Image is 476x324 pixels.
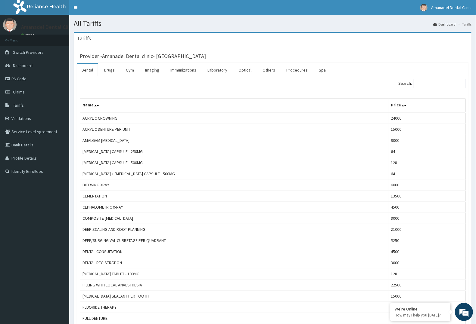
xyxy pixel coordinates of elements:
td: CEPHALOMETRIC X-RAY [80,202,388,213]
td: 4500 [388,202,465,213]
img: User Image [3,18,17,32]
a: Online [21,33,36,37]
a: Dental [77,64,98,76]
td: [MEDICAL_DATA] CAPSULE - 250MG [80,146,388,157]
td: 22500 [388,280,465,291]
td: 24000 [388,112,465,124]
td: 5250 [388,235,465,246]
td: 9000 [388,135,465,146]
td: AMALGAM [MEDICAL_DATA] [80,135,388,146]
a: Imaging [140,64,164,76]
td: 7500 [388,302,465,313]
p: How may I help you today? [395,313,446,318]
td: 15000 [388,291,465,302]
td: 64 [388,146,465,157]
td: 9000 [388,213,465,224]
td: [MEDICAL_DATA] + [MEDICAL_DATA] CAPSULE - 500MG [80,168,388,179]
th: Price [388,99,465,113]
td: 4500 [388,246,465,257]
p: Amanadel Dental Clinic [21,24,75,30]
td: BITEWING XRAY [80,179,388,191]
th: Name [80,99,388,113]
li: Tariffs [456,22,471,27]
a: Others [258,64,280,76]
a: Laboratory [203,64,232,76]
span: Amanadel Dental Clinic [431,5,471,10]
td: DEEP SCALING AND ROOT PLANNING [80,224,388,235]
div: We're Online! [395,306,446,312]
td: ACRYLIC CROWNING [80,112,388,124]
td: 82500 [388,313,465,324]
input: Search: [414,79,465,88]
td: FILLING WITH LOCAL ANAESTHESIA [80,280,388,291]
td: CEMENTATION [80,191,388,202]
td: 21000 [388,224,465,235]
td: 15000 [388,124,465,135]
td: 13500 [388,191,465,202]
a: Immunizations [166,64,201,76]
td: 6000 [388,179,465,191]
span: Claims [13,89,25,95]
img: User Image [420,4,428,11]
td: 64 [388,168,465,179]
td: [MEDICAL_DATA] TABLET - 100MG [80,268,388,280]
td: 3000 [388,257,465,268]
a: Gym [121,64,139,76]
label: Search: [398,79,465,88]
a: Drugs [99,64,120,76]
a: Optical [234,64,256,76]
td: FULL DENTURE [80,313,388,324]
a: Procedures [282,64,313,76]
a: Spa [314,64,331,76]
h3: Tariffs [77,36,91,41]
td: DEEP/SUBGINGIVAL CURRETAGE PER QUADRANT [80,235,388,246]
td: 128 [388,157,465,168]
h3: Provider - Amanadel Dental clinic- [GEOGRAPHIC_DATA] [80,53,206,59]
td: DENTAL CONSULTATION [80,246,388,257]
td: ACRYLIC DENTURE PER UNIT [80,124,388,135]
td: [MEDICAL_DATA] CAPSULE - 500MG [80,157,388,168]
td: DENTAL REGISTRATION [80,257,388,268]
td: FLUORIDE THERAPY [80,302,388,313]
span: Switch Providers [13,50,44,55]
td: [MEDICAL_DATA] SEALANT PER TOOTH [80,291,388,302]
span: Tariffs [13,102,24,108]
h1: All Tariffs [74,20,471,27]
a: Dashboard [433,22,456,27]
td: COMPOSITE [MEDICAL_DATA] [80,213,388,224]
span: Dashboard [13,63,33,68]
td: 128 [388,268,465,280]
